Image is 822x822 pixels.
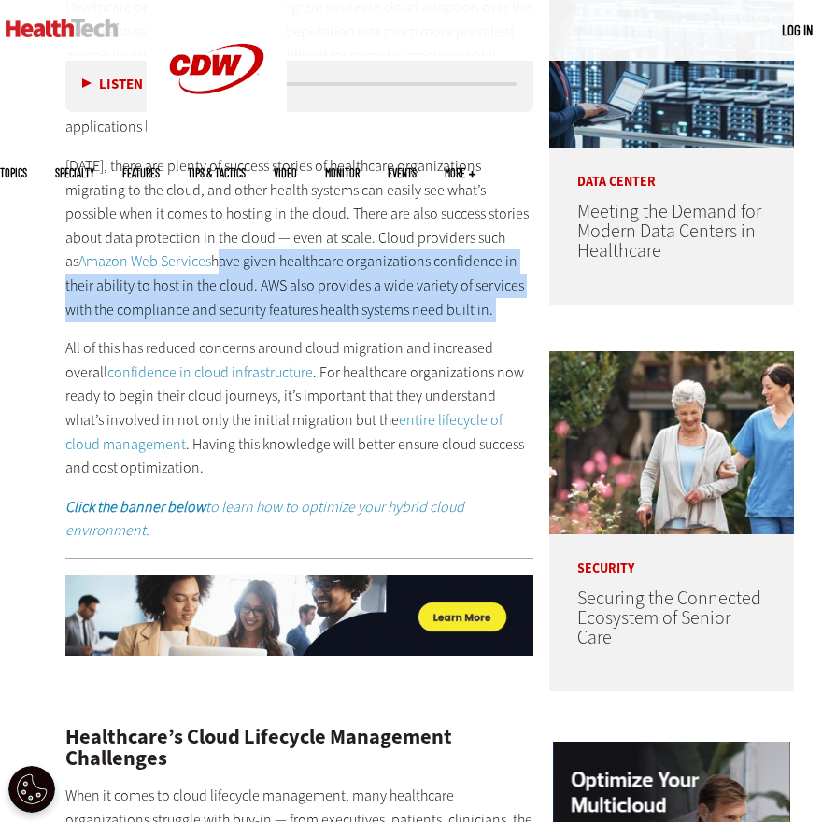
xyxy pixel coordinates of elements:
p: All of this has reduced concerns around cloud migration and increased overall . For healthcare or... [65,336,533,480]
a: Video [274,167,297,178]
a: Meeting the Demand for Modern Data Centers in Healthcare [577,199,761,263]
strong: Click the banner below [65,497,205,517]
a: CDW [147,123,287,143]
img: Home [6,19,119,37]
img: nurse walks with senior woman through a garden [549,351,794,534]
a: Log in [782,21,813,38]
a: Securing the Connected Ecosystem of Senior Care [577,586,761,650]
a: Amazon Web Services [78,251,211,271]
a: Events [388,167,417,178]
a: confidence in cloud infrastructure [107,362,313,382]
a: MonITor [325,167,360,178]
p: [DATE], there are plenty of success stories of healthcare organizations migrating to the cloud, a... [65,154,533,321]
p: Security [549,534,794,575]
span: More [445,167,475,178]
span: Specialty [55,167,94,178]
a: Features [122,167,160,178]
div: Cookie Settings [8,766,55,813]
p: Data Center [549,148,794,189]
img: XS_Q125_Cloud_cta_desktop04 [65,575,533,656]
a: Tips & Tactics [188,167,246,178]
em: to learn how to optimize your hybrid cloud environment. [65,497,464,541]
button: Open Preferences [8,766,55,813]
a: entire lifecycle of cloud management [65,410,503,454]
h2: Healthcare’s Cloud Lifecycle Management Challenges [65,727,533,769]
a: Click the banner belowto learn how to optimize your hybrid cloud environment. [65,497,464,541]
div: User menu [782,21,813,40]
